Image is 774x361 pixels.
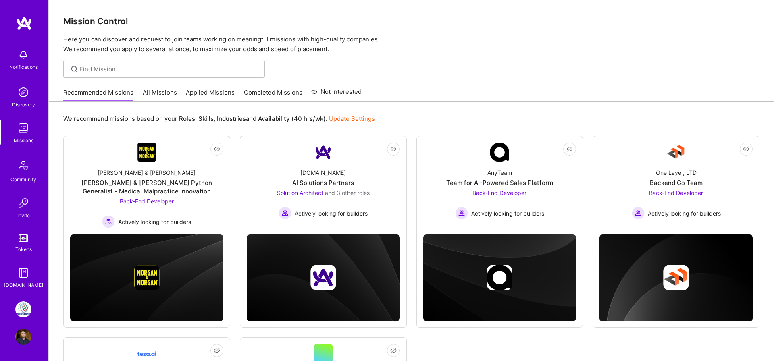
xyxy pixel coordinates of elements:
a: Company Logo[PERSON_NAME] & [PERSON_NAME][PERSON_NAME] & [PERSON_NAME] Python Generalist - Medica... [70,143,223,228]
a: Company LogoOne Layer, LTDBackend Go TeamBack-End Developer Actively looking for buildersActively... [599,143,753,228]
img: Company logo [663,265,689,290]
i: icon EyeClosed [390,347,397,354]
img: logo [16,16,32,31]
img: cover [599,234,753,321]
b: Industries [217,115,246,122]
a: Not Interested [311,87,362,102]
img: PepsiCo: SodaStream Intl. 2024 AOP [15,301,31,317]
span: Actively looking for builders [648,209,721,218]
div: One Layer, LTD [656,168,697,177]
div: Invite [17,211,30,220]
img: User Avatar [15,329,31,345]
span: Back-End Developer [649,189,703,196]
p: Here you can discover and request to join teams working on meaningful missions with high-quality ... [63,35,759,54]
div: Team for AI-Powered Sales Platform [446,178,553,187]
img: Community [14,156,33,175]
div: [DOMAIN_NAME] [4,281,43,289]
i: icon EyeClosed [743,146,749,152]
img: Actively looking for builders [455,207,468,220]
a: Company LogoAnyTeamTeam for AI-Powered Sales PlatformBack-End Developer Actively looking for buil... [423,143,576,228]
span: Back-End Developer [472,189,526,196]
div: AI Solutions Partners [292,178,354,187]
b: Roles [179,115,195,122]
img: Company logo [310,265,336,290]
div: [PERSON_NAME] & [PERSON_NAME] [98,168,196,177]
div: Tokens [15,245,32,253]
span: Actively looking for builders [295,209,368,218]
input: Find Mission... [79,65,259,73]
div: [PERSON_NAME] & [PERSON_NAME] Python Generalist - Medical Malpractice Innovation [70,178,223,195]
i: icon SearchGrey [70,64,79,74]
p: We recommend missions based on your , , and . [63,114,375,123]
div: Notifications [9,63,38,71]
a: Update Settings [329,115,375,122]
img: Actively looking for builders [279,207,291,220]
div: [DOMAIN_NAME] [300,168,346,177]
a: PepsiCo: SodaStream Intl. 2024 AOP [13,301,33,317]
img: cover [423,234,576,321]
span: Actively looking for builders [118,218,191,226]
img: Invite [15,195,31,211]
b: Skills [198,115,214,122]
h3: Mission Control [63,16,759,26]
i: icon EyeClosed [214,347,220,354]
span: and 3 other roles [325,189,370,196]
i: icon EyeClosed [214,146,220,152]
span: Solution Architect [277,189,323,196]
i: icon EyeClosed [390,146,397,152]
div: AnyTeam [487,168,512,177]
div: Community [10,175,36,184]
b: Availability (40 hrs/wk) [258,115,326,122]
img: Company Logo [666,143,686,162]
img: Actively looking for builders [632,207,645,220]
img: Company logo [134,265,160,290]
div: Backend Go Team [650,178,703,187]
img: Company Logo [314,143,333,162]
span: Back-End Developer [120,198,174,205]
img: cover [247,234,400,321]
img: cover [70,234,223,321]
a: Recommended Missions [63,88,133,102]
a: Completed Missions [244,88,302,102]
img: guide book [15,265,31,281]
img: Company Logo [490,143,509,162]
img: Company Logo [137,143,156,162]
div: Missions [14,136,33,145]
span: Actively looking for builders [471,209,544,218]
img: bell [15,47,31,63]
a: All Missions [143,88,177,102]
a: Company Logo[DOMAIN_NAME]AI Solutions PartnersSolution Architect and 3 other rolesActively lookin... [247,143,400,228]
img: Company logo [487,265,512,290]
img: Actively looking for builders [102,215,115,228]
div: Discovery [12,100,35,109]
img: discovery [15,84,31,100]
img: teamwork [15,120,31,136]
img: tokens [19,234,28,242]
i: icon EyeClosed [566,146,573,152]
a: Applied Missions [186,88,235,102]
a: User Avatar [13,329,33,345]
